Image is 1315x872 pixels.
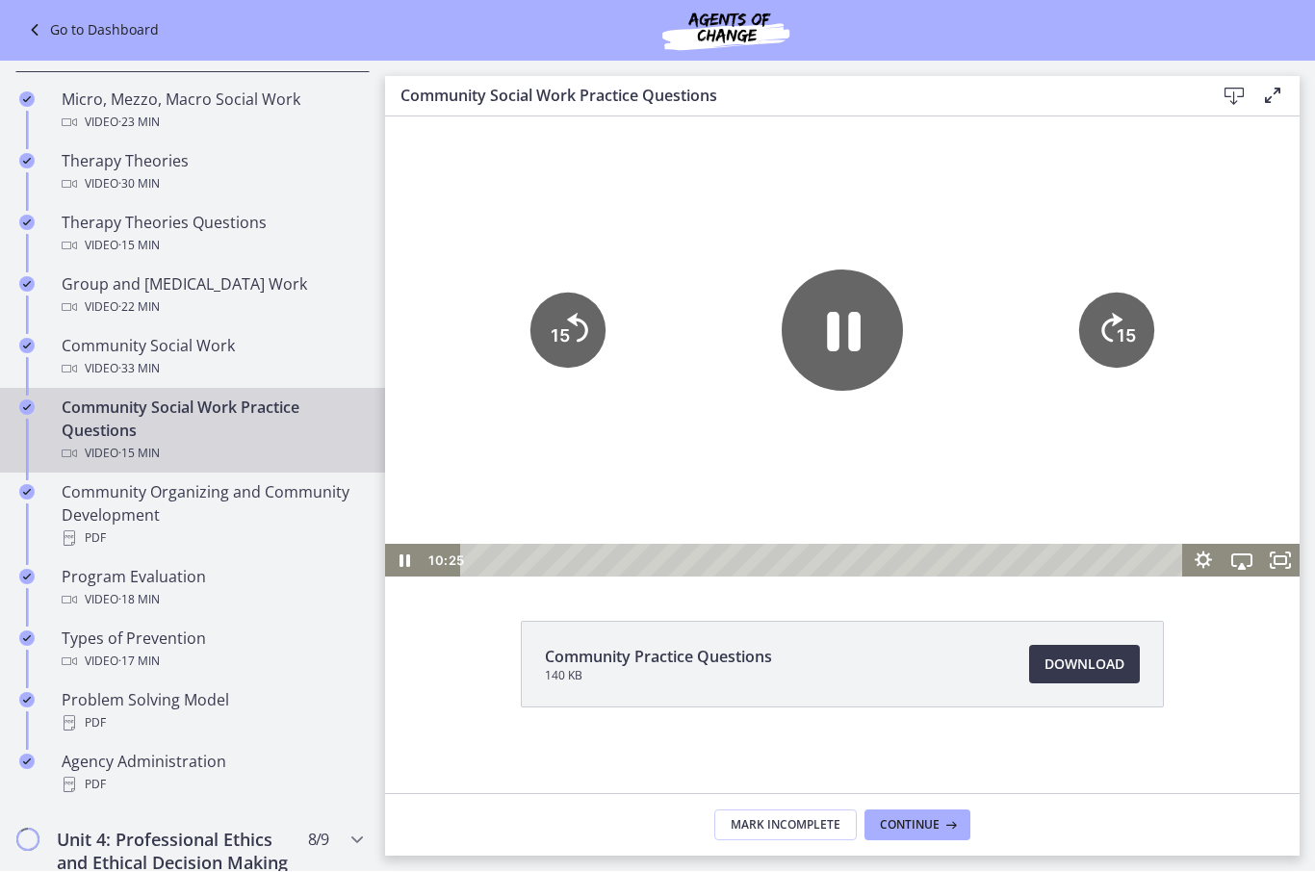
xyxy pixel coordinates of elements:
[118,358,160,381] span: · 33 min
[166,209,185,229] tspan: 15
[62,443,362,466] div: Video
[62,89,362,135] div: Micro, Mezzo, Macro Social Work
[118,443,160,466] span: · 15 min
[62,751,362,797] div: Agency Administration
[62,112,362,135] div: Video
[19,339,35,354] i: Completed
[62,397,362,466] div: Community Social Work Practice Questions
[90,427,789,460] div: Playbar
[62,689,362,735] div: Problem Solving Model
[19,570,35,585] i: Completed
[62,150,362,196] div: Therapy Theories
[694,176,769,251] button: Skip ahead 15 seconds
[731,818,840,834] span: Mark Incomplete
[62,173,362,196] div: Video
[732,209,751,229] tspan: 15
[400,85,1184,108] h3: Community Social Work Practice Questions
[62,481,362,551] div: Community Organizing and Community Development
[62,566,362,612] div: Program Evaluation
[799,427,838,460] button: Show settings menu
[545,669,772,684] span: 140 KB
[308,829,328,852] span: 8 / 9
[62,712,362,735] div: PDF
[62,651,362,674] div: Video
[19,631,35,647] i: Completed
[62,774,362,797] div: PDF
[118,589,160,612] span: · 18 min
[118,651,160,674] span: · 17 min
[19,92,35,108] i: Completed
[62,212,362,258] div: Therapy Theories Questions
[610,8,841,54] img: Agents of Change Social Work Test Prep
[118,173,160,196] span: · 30 min
[1029,646,1140,684] a: Download
[19,216,35,231] i: Completed
[545,646,772,669] span: Community Practice Questions
[62,273,362,320] div: Group and [MEDICAL_DATA] Work
[62,296,362,320] div: Video
[19,277,35,293] i: Completed
[118,112,160,135] span: · 23 min
[62,358,362,381] div: Video
[19,154,35,169] i: Completed
[397,153,518,274] button: Pause
[118,296,160,320] span: · 22 min
[62,335,362,381] div: Community Social Work
[23,19,159,42] a: Go to Dashboard
[62,527,362,551] div: PDF
[118,235,160,258] span: · 15 min
[876,427,915,460] button: Fullscreen
[1044,654,1124,677] span: Download
[864,810,970,841] button: Continue
[838,427,876,460] button: Airplay
[62,589,362,612] div: Video
[19,755,35,770] i: Completed
[62,628,362,674] div: Types of Prevention
[714,810,857,841] button: Mark Incomplete
[19,400,35,416] i: Completed
[880,818,940,834] span: Continue
[19,485,35,500] i: Completed
[62,235,362,258] div: Video
[385,117,1300,577] iframe: Video Lesson
[145,176,220,251] button: Skip back 15 seconds
[19,693,35,708] i: Completed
